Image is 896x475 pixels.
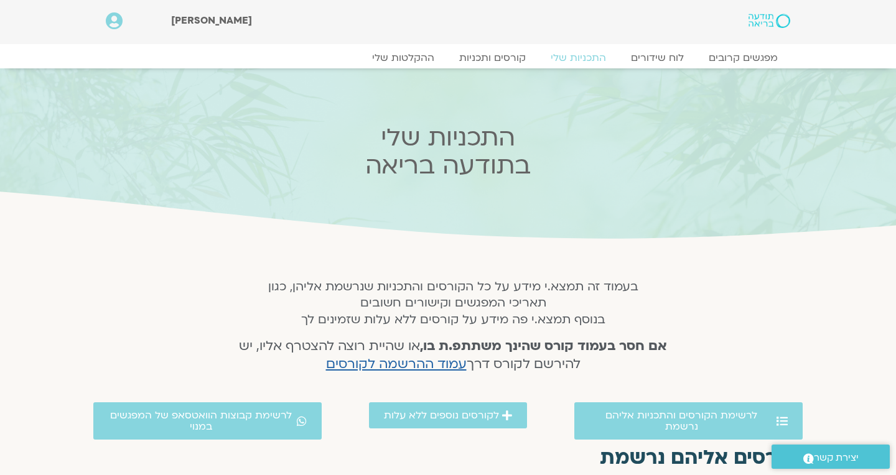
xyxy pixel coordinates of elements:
[369,402,527,428] a: לקורסים נוספים ללא עלות
[447,52,538,64] a: קורסים ותכניות
[772,445,890,469] a: יצירת קשר
[814,450,859,466] span: יצירת קשר
[618,52,696,64] a: לוח שידורים
[574,402,803,440] a: לרשימת הקורסים והתכניות אליהם נרשמת
[360,52,447,64] a: ההקלטות שלי
[204,124,692,180] h2: התכניות שלי בתודעה בריאה
[106,52,790,64] nav: Menu
[326,355,467,373] a: עמוד ההרשמה לקורסים
[108,410,294,432] span: לרשימת קבוצות הוואטסאפ של המפגשים במנוי
[223,338,684,374] h4: או שהיית רוצה להצטרף אליו, יש להירשם לקורס דרך
[696,52,790,64] a: מפגשים קרובים
[100,446,796,469] h2: קורסים אליהם נרשמת
[538,52,618,64] a: התכניות שלי
[420,337,667,355] strong: אם חסר בעמוד קורס שהינך משתתפ.ת בו,
[171,14,252,27] span: [PERSON_NAME]
[223,279,684,328] h5: בעמוד זה תמצא.י מידע על כל הקורסים והתכניות שנרשמת אליהן, כגון תאריכי המפגשים וקישורים חשובים בנו...
[93,402,322,440] a: לרשימת קבוצות הוואטסאפ של המפגשים במנוי
[384,410,499,421] span: לקורסים נוספים ללא עלות
[589,410,773,432] span: לרשימת הקורסים והתכניות אליהם נרשמת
